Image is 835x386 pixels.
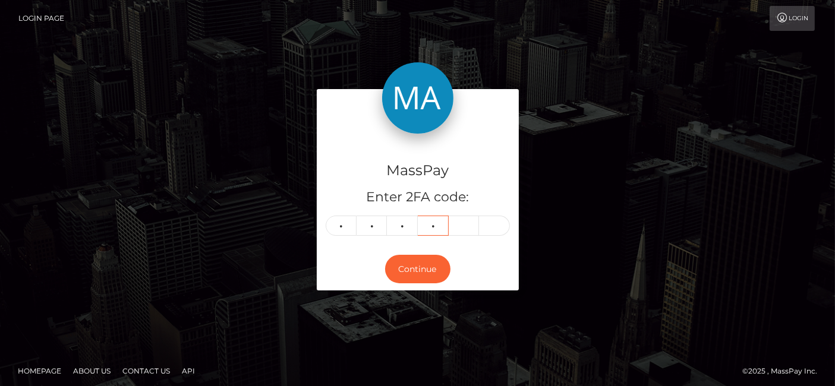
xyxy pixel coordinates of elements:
[13,362,66,380] a: Homepage
[177,362,200,380] a: API
[770,6,815,31] a: Login
[326,188,510,207] h5: Enter 2FA code:
[742,365,826,378] div: © 2025 , MassPay Inc.
[385,255,450,284] button: Continue
[382,62,453,134] img: MassPay
[68,362,115,380] a: About Us
[326,160,510,181] h4: MassPay
[18,6,64,31] a: Login Page
[118,362,175,380] a: Contact Us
